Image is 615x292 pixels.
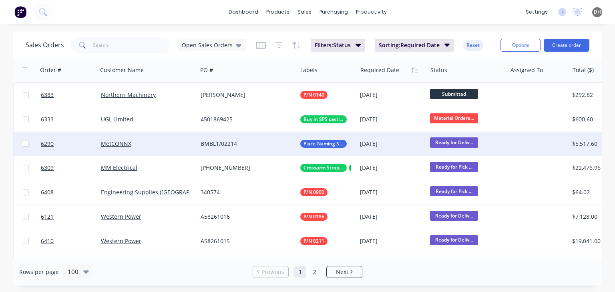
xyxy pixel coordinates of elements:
[101,164,137,171] a: MM Electrical
[303,140,344,148] span: Place-Naming Signage Stands
[352,6,391,18] div: productivity
[360,91,424,99] div: [DATE]
[430,137,478,147] span: Ready for Deliv...
[315,41,351,49] span: Filters: Status
[544,39,589,52] button: Create order
[430,162,478,172] span: Ready for Pick ...
[14,6,26,18] img: Factory
[300,140,347,148] button: Place-Naming Signage Stands
[41,107,101,131] a: 6333
[201,164,289,172] div: [PHONE_NUMBER]
[522,6,552,18] div: settings
[101,140,131,147] a: MetCONNX
[360,115,424,123] div: [DATE]
[360,164,424,172] div: [DATE]
[300,188,328,196] button: P/N 0900
[303,213,324,221] span: P/N 0186
[360,237,424,245] div: [DATE]
[573,66,594,74] div: Total ($)
[510,66,543,74] div: Assigned To
[303,115,344,123] span: Buy in SPS casting
[201,91,289,99] div: [PERSON_NAME]
[40,66,61,74] div: Order #
[41,164,54,172] span: 6309
[41,115,54,123] span: 6333
[26,41,64,49] h1: Sales Orders
[182,41,233,49] span: Open Sales Orders
[101,115,133,123] a: UGL Limited
[41,213,54,221] span: 6121
[430,211,478,221] span: Ready for Deliv...
[303,164,344,172] span: Crossarm Straps 1250mm
[41,140,54,148] span: 6290
[430,66,447,74] div: Status
[101,91,156,99] a: Northern Machinery
[201,188,289,196] div: 340574
[200,66,213,74] div: PO #
[101,213,141,220] a: Western Power
[300,213,328,221] button: P/N 0186
[101,237,141,245] a: Western Power
[201,115,289,123] div: 4501869425
[430,113,478,123] span: Material Ordere...
[41,205,101,229] a: 6121
[41,180,101,204] a: 6408
[360,66,399,74] div: Required Date
[430,235,478,245] span: Ready for Deliv...
[41,188,54,196] span: 6408
[360,140,424,148] div: [DATE]
[430,89,478,99] span: Submitted
[201,140,289,148] div: BMBL1/02214
[41,91,54,99] span: 6383
[201,213,289,221] div: A58261016
[41,254,101,278] a: 6404
[294,266,306,278] a: Page 1 is your current page
[19,268,59,276] span: Rows per page
[379,41,440,49] span: Sorting: Required Date
[500,39,541,52] button: Options
[316,6,352,18] div: purchasing
[463,40,483,51] button: Reset
[300,66,318,74] div: Labels
[253,268,288,276] a: Previous page
[336,268,348,276] span: Next
[303,91,324,99] span: P/N 0140
[41,156,101,180] a: 6309
[360,213,424,221] div: [DATE]
[261,268,284,276] span: Previous
[300,164,386,172] button: Crossarm Straps 1250mm
[262,6,293,18] div: products
[300,91,328,99] button: P/N 0140
[303,188,324,196] span: P/N 0900
[201,237,289,245] div: A58261015
[360,188,424,196] div: [DATE]
[309,266,321,278] a: Page 2
[293,6,316,18] div: sales
[93,37,171,53] input: Search...
[375,39,454,52] button: Sorting:Required Date
[100,66,144,74] div: Customer Name
[41,229,101,253] a: 6410
[41,83,101,107] a: 6383
[311,39,365,52] button: Filters:Status
[327,268,362,276] a: Next page
[303,237,324,245] span: P/N 0211
[225,6,262,18] a: dashboard
[249,266,366,278] ul: Pagination
[430,186,478,196] span: Ready for Pick ...
[300,115,347,123] button: Buy in SPS casting
[41,132,101,156] a: 6290
[594,8,601,16] span: DH
[41,237,54,245] span: 6410
[300,237,328,245] button: P/N 0211
[101,188,238,196] a: Engineering Supplies ([GEOGRAPHIC_DATA]) Pty Ltd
